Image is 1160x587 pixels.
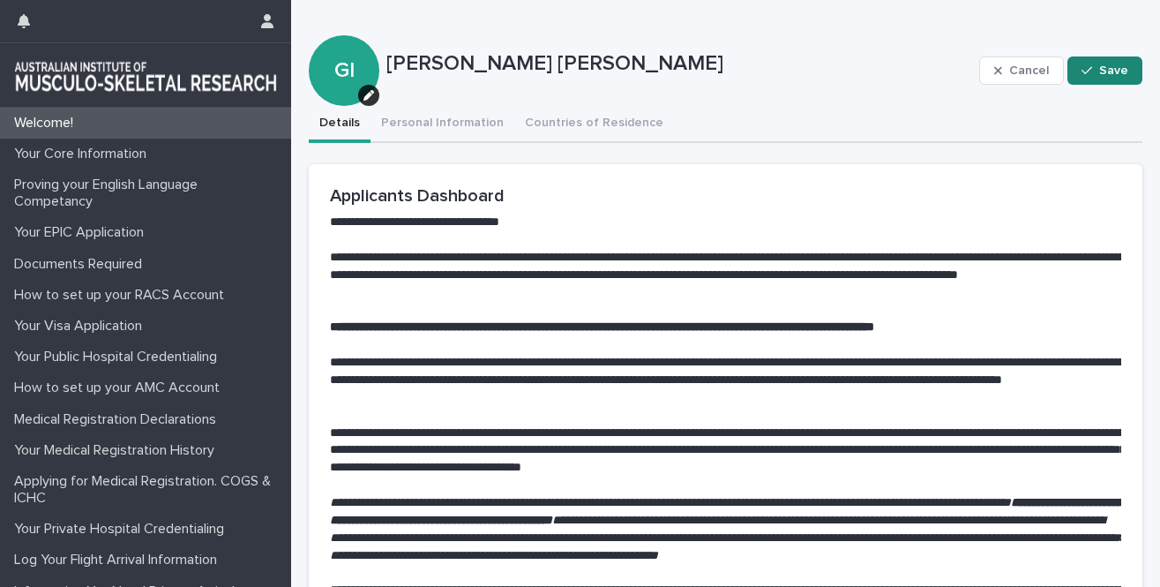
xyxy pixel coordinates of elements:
[370,106,514,143] button: Personal Information
[7,318,156,335] p: Your Visa Application
[330,185,1121,207] h2: Applicants Dashboard
[7,177,291,210] p: Proving your English Language Competancy
[7,552,231,568] p: Log Your Flight Arrival Information
[7,411,230,428] p: Medical Registration Declarations
[979,56,1064,85] button: Cancel
[386,51,972,77] p: [PERSON_NAME] [PERSON_NAME]
[7,349,231,365] p: Your Public Hospital Credentialing
[7,287,238,304] p: How to set up your RACS Account
[7,224,158,241] p: Your EPIC Application
[1009,64,1049,77] span: Cancel
[7,146,161,162] p: Your Core Information
[1099,64,1128,77] span: Save
[7,473,291,507] p: Applying for Medical Registration. COGS & ICHC
[7,442,228,459] p: Your Medical Registration History
[309,106,370,143] button: Details
[14,57,277,93] img: 1xcjEmqDTcmQhduivVBy
[7,380,234,396] p: How to set up your AMC Account
[7,115,87,132] p: Welcome!
[7,521,238,538] p: Your Private Hospital Credentialing
[7,256,156,273] p: Documents Required
[1067,56,1142,85] button: Save
[514,106,674,143] button: Countries of Residence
